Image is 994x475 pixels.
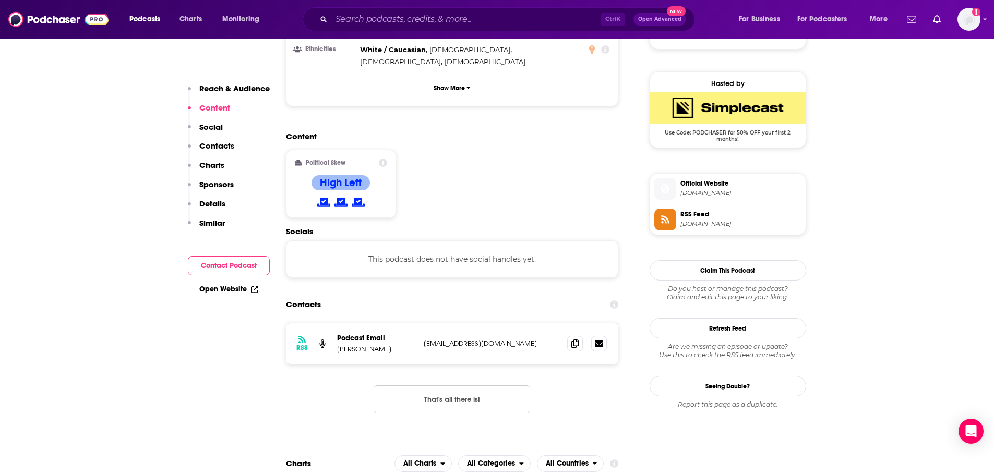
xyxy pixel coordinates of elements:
[199,160,224,170] p: Charts
[337,334,415,343] p: Podcast Email
[650,260,806,281] button: Claim This Podcast
[8,9,109,29] img: Podchaser - Follow, Share and Rate Podcasts
[222,12,259,27] span: Monitoring
[797,12,847,27] span: For Podcasters
[199,103,230,113] p: Content
[360,44,427,56] span: ,
[188,218,225,237] button: Similar
[732,11,793,28] button: open menu
[650,318,806,338] button: Refresh Feed
[215,11,273,28] button: open menu
[680,210,801,219] span: RSS Feed
[458,455,531,472] button: open menu
[286,131,610,141] h2: Content
[296,344,308,352] h3: RSS
[173,11,208,28] a: Charts
[286,240,619,278] div: This podcast does not have social handles yet.
[445,57,525,66] span: [DEMOGRAPHIC_DATA]
[286,458,311,468] h2: Charts
[863,11,901,28] button: open menu
[122,11,174,28] button: open menu
[129,12,160,27] span: Podcasts
[791,11,863,28] button: open menu
[903,10,920,28] a: Show notifications dropdown
[374,385,530,413] button: Nothing here.
[650,92,806,124] img: SimpleCast Deal: Use Code: PODCHASER for 50% OFF your first 2 months!
[650,376,806,396] a: Seeing Double?
[360,57,441,66] span: [DEMOGRAPHIC_DATA]
[546,460,589,467] span: All Countries
[188,122,223,141] button: Social
[739,12,780,27] span: For Business
[179,12,202,27] span: Charts
[650,92,806,141] a: SimpleCast Deal: Use Code: PODCHASER for 50% OFF your first 2 months!
[429,45,510,54] span: [DEMOGRAPHIC_DATA]
[650,400,806,409] div: Report this page as a duplicate.
[959,419,984,444] div: Open Intercom Messenger
[654,178,801,200] a: Official Website[DOMAIN_NAME]
[870,12,888,27] span: More
[331,11,601,28] input: Search podcasts, credits, & more...
[537,455,604,472] h2: Countries
[199,199,225,209] p: Details
[638,17,681,22] span: Open Advanced
[957,8,980,31] img: User Profile
[320,176,362,189] h4: High Left
[199,122,223,132] p: Social
[424,339,559,348] p: [EMAIL_ADDRESS][DOMAIN_NAME]
[306,159,345,166] h2: Political Skew
[654,209,801,230] a: RSS Feed[DOMAIN_NAME]
[188,141,234,160] button: Contacts
[199,179,234,189] p: Sponsors
[199,141,234,151] p: Contacts
[650,79,806,88] div: Hosted by
[199,83,270,93] p: Reach & Audience
[929,10,945,28] a: Show notifications dropdown
[188,179,234,199] button: Sponsors
[458,455,531,472] h2: Categories
[337,345,415,354] p: [PERSON_NAME]
[199,218,225,228] p: Similar
[680,189,801,197] span: groundings.simplecast.fm
[286,295,321,314] h2: Contacts
[199,285,258,294] a: Open Website
[650,343,806,359] div: Are we missing an episode or update? Use this to check the RSS feed immediately.
[295,78,610,98] button: Show More
[286,226,619,236] h2: Socials
[295,46,356,53] h3: Ethnicities
[360,45,426,54] span: White / Caucasian
[972,8,980,16] svg: Add a profile image
[957,8,980,31] button: Show profile menu
[403,460,436,467] span: All Charts
[957,8,980,31] span: Logged in as mhoward2306
[394,455,452,472] h2: Platforms
[188,103,230,122] button: Content
[680,179,801,188] span: Official Website
[394,455,452,472] button: open menu
[680,220,801,228] span: feeds.simplecast.com
[188,83,270,103] button: Reach & Audience
[434,84,465,92] p: Show More
[650,124,806,142] span: Use Code: PODCHASER for 50% OFF your first 2 months!
[188,160,224,179] button: Charts
[601,13,625,26] span: Ctrl K
[313,7,705,31] div: Search podcasts, credits, & more...
[360,56,442,68] span: ,
[633,13,686,26] button: Open AdvancedNew
[650,285,806,301] div: Claim and edit this page to your liking.
[537,455,604,472] button: open menu
[650,285,806,293] span: Do you host or manage this podcast?
[188,199,225,218] button: Details
[467,460,515,467] span: All Categories
[188,256,270,275] button: Contact Podcast
[429,44,512,56] span: ,
[667,6,686,16] span: New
